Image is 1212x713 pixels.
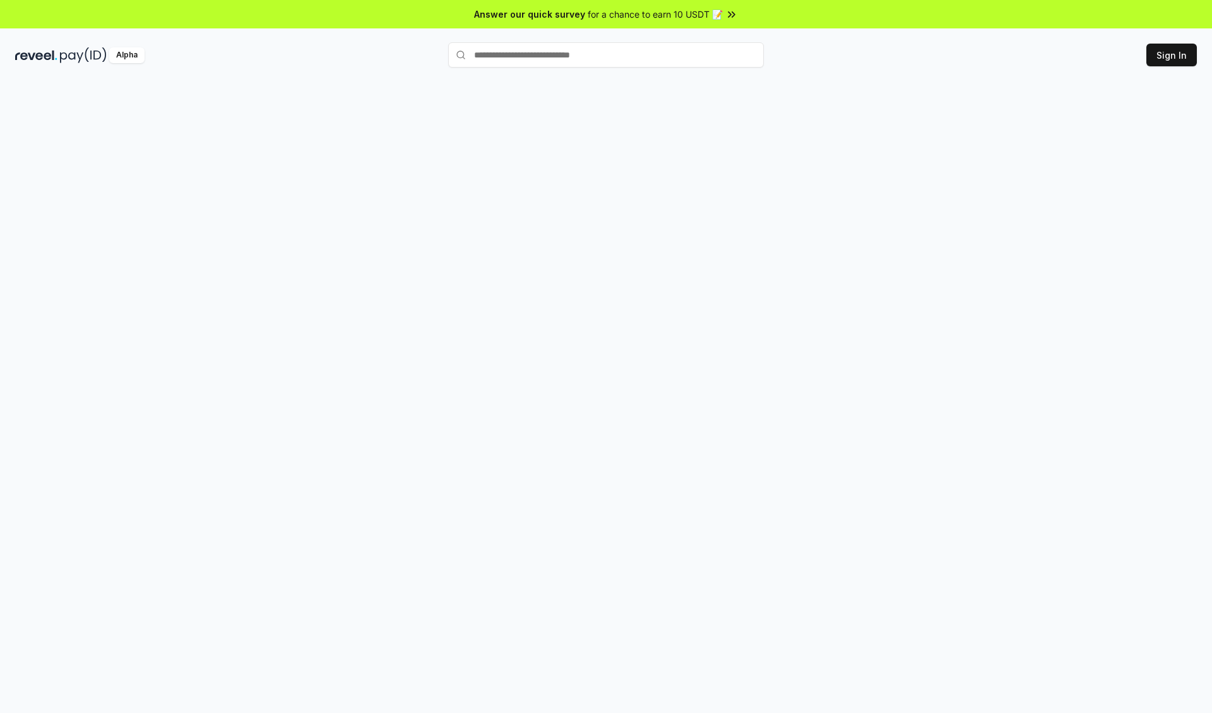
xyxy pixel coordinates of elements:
img: pay_id [60,47,107,63]
button: Sign In [1146,44,1197,66]
span: Answer our quick survey [474,8,585,21]
span: for a chance to earn 10 USDT 📝 [588,8,723,21]
div: Alpha [109,47,145,63]
img: reveel_dark [15,47,57,63]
